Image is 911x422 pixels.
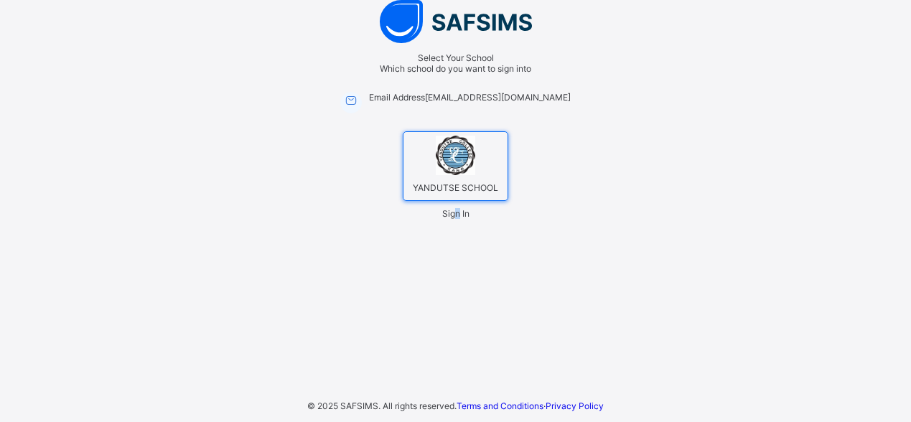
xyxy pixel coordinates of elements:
[409,179,502,197] span: YANDUTSE SCHOOL
[369,92,425,103] span: Email Address
[425,92,571,103] span: [EMAIL_ADDRESS][DOMAIN_NAME]
[457,400,604,411] span: ·
[418,52,494,63] span: Select Your School
[240,63,671,74] span: Which school do you want to sign into
[546,400,604,411] a: Privacy Policy
[307,400,457,411] span: © 2025 SAFSIMS. All rights reserved.
[457,400,543,411] a: Terms and Conditions
[436,136,475,175] img: YANDUTSE SCHOOL
[442,208,469,219] span: Sign In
